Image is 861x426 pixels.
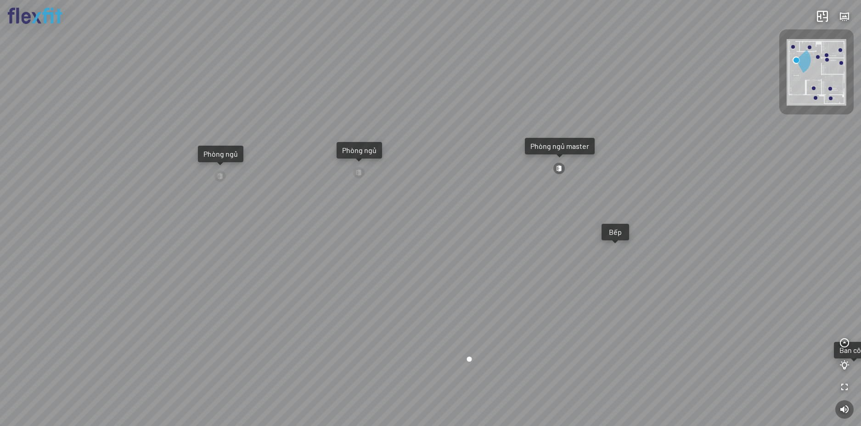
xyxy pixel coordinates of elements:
[607,227,624,237] div: Bếp
[787,39,846,106] img: Flexfit_Apt1_M__JKL4XAWR2ATG.png
[530,142,589,151] div: Phòng ngủ master
[7,7,62,24] img: logo
[342,146,377,155] div: Phòng ngủ
[203,149,238,159] div: Phòng ngủ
